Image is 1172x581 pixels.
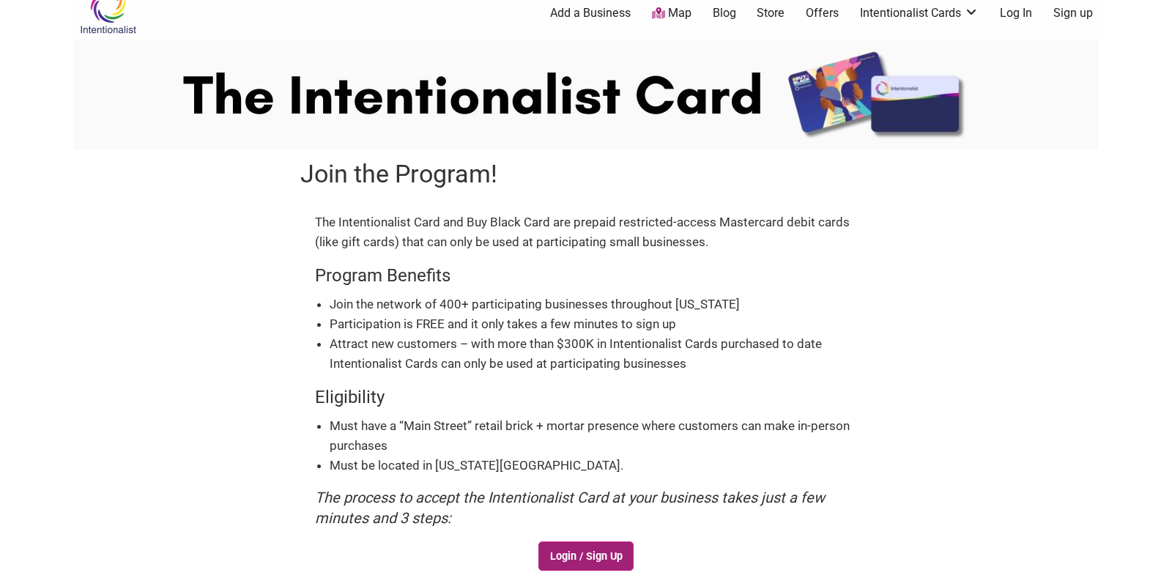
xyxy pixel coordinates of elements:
[330,456,857,475] li: Must be located in [US_STATE][GEOGRAPHIC_DATA].
[315,385,857,410] h4: Eligibility
[330,314,857,334] li: Participation is FREE and it only takes a few minutes to sign up
[652,5,691,22] a: Map
[860,5,979,21] a: Intentionalist Cards
[330,295,857,314] li: Join the network of 400+ participating businesses throughout [US_STATE]
[330,416,857,456] li: Must have a “Main Street” retail brick + mortar presence where customers can make in-person purch...
[73,40,1099,149] img: Intentionalist Card
[300,157,872,192] h1: Join the Program!
[1000,5,1032,21] a: Log In
[315,489,825,527] em: The process to accept the Intentionalist Card at your business takes just a few minutes and 3 steps:
[315,212,857,252] p: The Intentionalist Card and Buy Black Card are prepaid restricted-access Mastercard debit cards (...
[330,334,857,374] li: Attract new customers – with more than $300K in Intentionalist Cards purchased to date Intentiona...
[538,541,634,571] a: Login / Sign Up
[757,5,785,21] a: Store
[806,5,839,21] a: Offers
[713,5,736,21] a: Blog
[1053,5,1093,21] a: Sign up
[550,5,631,21] a: Add a Business
[315,264,857,289] h4: Program Benefits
